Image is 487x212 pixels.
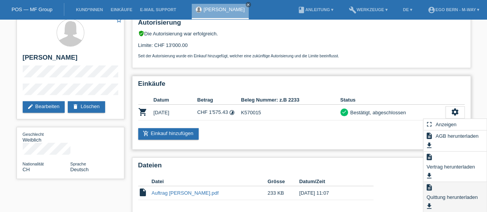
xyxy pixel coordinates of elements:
[138,30,144,37] i: verified_user
[204,7,245,12] a: [PERSON_NAME]
[115,17,122,25] a: star_border
[23,54,118,65] h2: [PERSON_NAME]
[294,7,337,12] a: bookAnleitung ▾
[299,177,362,186] th: Datum/Zeit
[154,95,197,105] th: Datum
[268,177,299,186] th: Grösse
[138,162,465,173] h2: Dateien
[72,103,79,110] i: delete
[136,7,180,12] a: E-Mail Support
[138,128,199,140] a: add_shopping_cartEinkauf hinzufügen
[23,162,44,166] span: Nationalität
[115,17,122,23] i: star_border
[348,109,406,117] div: Bestätigt, abgeschlossen
[451,108,459,116] i: settings
[107,7,136,12] a: Einkäufe
[138,37,465,58] div: Limite: CHF 13'000.00
[399,7,416,12] a: DE ▾
[299,186,362,200] td: [DATE] 11:07
[341,109,347,115] i: check
[241,95,340,105] th: Beleg Nummer: z.B 2233
[27,103,33,110] i: edit
[152,177,268,186] th: Datei
[154,105,197,120] td: [DATE]
[246,3,250,7] i: close
[70,162,86,166] span: Sprache
[425,120,433,128] i: fullscreen
[425,142,433,149] i: get_app
[23,167,30,172] span: Schweiz
[12,7,52,12] a: POS — MF Group
[197,105,241,120] td: CHF 1'575.43
[340,95,445,105] th: Status
[23,132,44,137] span: Geschlecht
[138,188,147,197] i: insert_drive_file
[349,6,356,14] i: build
[72,7,107,12] a: Kund*innen
[197,95,241,105] th: Betrag
[138,54,465,58] p: Seit der Autorisierung wurde ein Einkauf hinzugefügt, welcher eine zukünftige Autorisierung und d...
[23,101,65,113] a: editBearbeiten
[241,105,340,120] td: K570015
[428,6,435,14] i: account_circle
[434,120,457,129] span: Anzeigen
[424,7,483,12] a: account_circleEGO Bern - m-way ▾
[68,101,105,113] a: deleteLöschen
[143,130,149,137] i: add_shopping_cart
[298,6,305,14] i: book
[70,167,89,172] span: Deutsch
[229,110,235,115] i: Fixe Raten (24 Raten)
[152,190,219,196] a: Auftrag [PERSON_NAME].pdf
[345,7,392,12] a: buildWerkzeuge ▾
[138,107,147,117] i: POSP00028015
[268,186,299,200] td: 233 KB
[138,19,465,30] h2: Autorisierung
[434,131,479,140] span: AGB herunterladen
[23,131,70,143] div: Weiblich
[246,2,251,7] a: close
[138,30,465,37] div: Die Autorisierung war erfolgreich.
[425,132,433,140] i: description
[138,80,465,92] h2: Einkäufe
